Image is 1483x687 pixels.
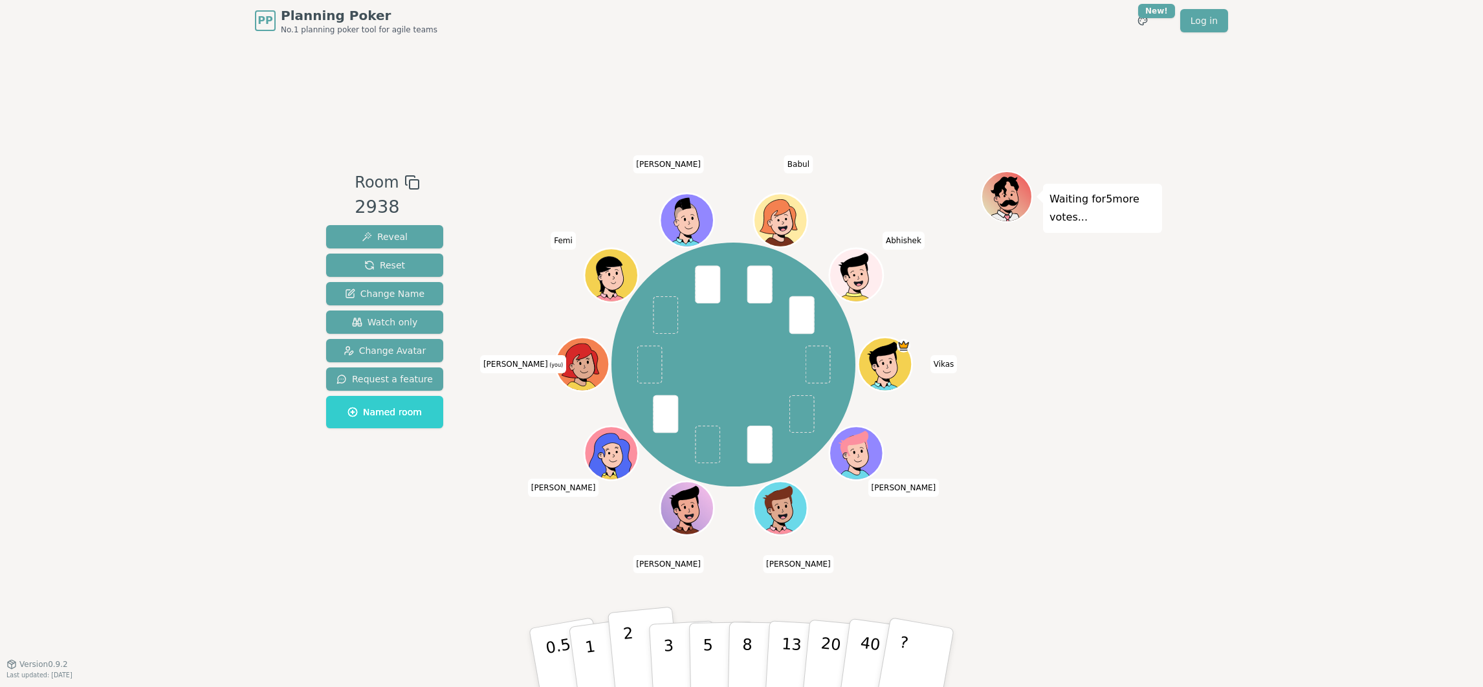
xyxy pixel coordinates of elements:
span: Change Name [345,287,424,300]
span: No.1 planning poker tool for agile teams [281,25,437,35]
span: Named room [347,406,422,419]
span: Click to change your name [930,355,958,373]
span: Click to change your name [480,355,566,373]
span: Planning Poker [281,6,437,25]
button: Named room [326,396,443,428]
span: Click to change your name [551,232,576,250]
div: 2938 [355,194,419,221]
div: New! [1138,4,1175,18]
button: Reveal [326,225,443,248]
span: Click to change your name [883,232,925,250]
span: Room [355,171,399,194]
span: Click to change your name [868,479,939,497]
button: Click to change your avatar [557,339,608,389]
span: Watch only [352,316,418,329]
button: Watch only [326,311,443,334]
span: Click to change your name [763,555,834,573]
button: Change Name [326,282,443,305]
span: Last updated: [DATE] [6,671,72,679]
span: Reset [364,259,405,272]
button: Request a feature [326,367,443,391]
p: Waiting for 5 more votes... [1049,190,1156,226]
span: Version 0.9.2 [19,659,68,670]
button: Version0.9.2 [6,659,68,670]
span: Reveal [362,230,408,243]
a: PPPlanning PokerNo.1 planning poker tool for agile teams [255,6,437,35]
span: Change Avatar [344,344,426,357]
span: Click to change your name [633,155,704,173]
span: PP [258,13,272,28]
span: Vikas is the host [897,339,910,353]
button: Change Avatar [326,339,443,362]
span: Request a feature [336,373,433,386]
span: Click to change your name [784,155,813,173]
span: Click to change your name [633,555,704,573]
a: Log in [1180,9,1228,32]
button: Reset [326,254,443,277]
span: (you) [548,362,564,368]
span: Click to change your name [528,479,599,497]
button: New! [1131,9,1154,32]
